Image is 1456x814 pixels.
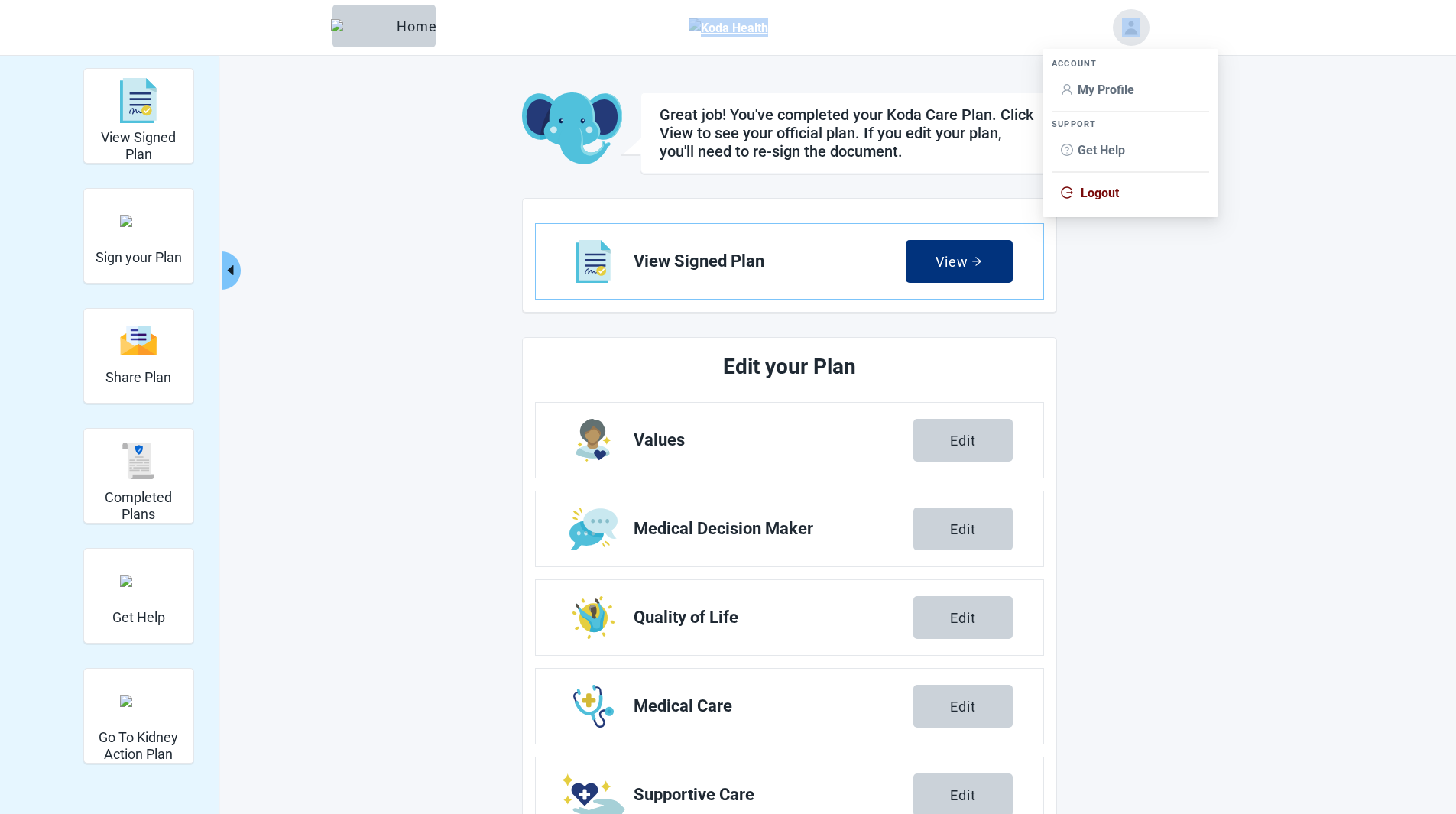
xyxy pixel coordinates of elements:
[950,433,976,448] div: Edit
[1078,143,1125,157] span: Get Help
[332,5,436,47] button: ElephantHome
[936,254,982,269] div: View
[634,608,913,627] span: Quality of Life
[950,521,976,537] div: Edit
[1078,83,1134,97] span: My Profile
[83,668,194,764] div: Go To Kidney Action Plan
[536,403,1043,478] a: Edit Values section
[83,428,194,524] div: Completed Plans
[105,369,171,386] h2: Share Plan
[90,729,187,762] h2: Go To Kidney Action Plan
[950,787,976,803] div: Edit
[536,224,1043,299] a: View View Signed Plan section
[1061,83,1073,96] span: user
[83,188,194,284] div: Sign your Plan
[83,68,194,164] div: View Signed Plan
[112,609,165,626] h2: Get Help
[913,508,1013,550] button: Edit
[634,786,913,804] span: Supportive Care
[522,92,622,166] img: Koda Elephant
[345,18,423,34] div: Home
[906,240,1013,283] button: Viewarrow-right
[913,685,1013,728] button: Edit
[536,669,1043,744] a: Edit Medical Care section
[634,252,906,271] span: View Signed Plan
[634,431,913,449] span: Values
[83,548,194,644] div: Get Help
[950,699,976,714] div: Edit
[120,575,157,587] img: person-question.svg
[1081,186,1119,200] span: Logout
[331,19,391,33] img: Elephant
[1061,144,1073,156] span: question-circle
[120,443,157,479] img: svg%3e
[1043,49,1218,217] ul: Account menu
[90,129,187,162] h2: View Signed Plan
[592,350,987,384] h2: Edit your Plan
[1052,58,1209,70] div: ACCOUNT
[536,580,1043,655] a: Edit Quality of Life section
[120,215,157,227] img: make_plan_official.svg
[222,251,241,290] button: Collapse menu
[913,596,1013,639] button: Edit
[660,105,1038,161] h1: Great job! You've completed your Koda Care Plan. Click View to see your official plan. If you edi...
[90,489,187,522] h2: Completed Plans
[120,324,157,357] img: svg%3e
[1113,9,1150,46] button: Toggle account menu
[950,610,976,625] div: Edit
[120,695,157,707] img: kidney_action_plan.svg
[120,78,157,124] img: svg%3e
[536,491,1043,566] a: Edit Medical Decision Maker section
[1061,186,1073,199] span: logout
[913,419,1013,462] button: Edit
[223,263,238,277] span: caret-left
[971,256,982,267] span: arrow-right
[83,308,194,404] div: Share Plan
[96,249,182,266] h2: Sign your Plan
[689,18,768,37] img: Koda Health
[634,520,913,538] span: Medical Decision Maker
[634,697,913,715] span: Medical Care
[1052,118,1209,130] div: SUPPORT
